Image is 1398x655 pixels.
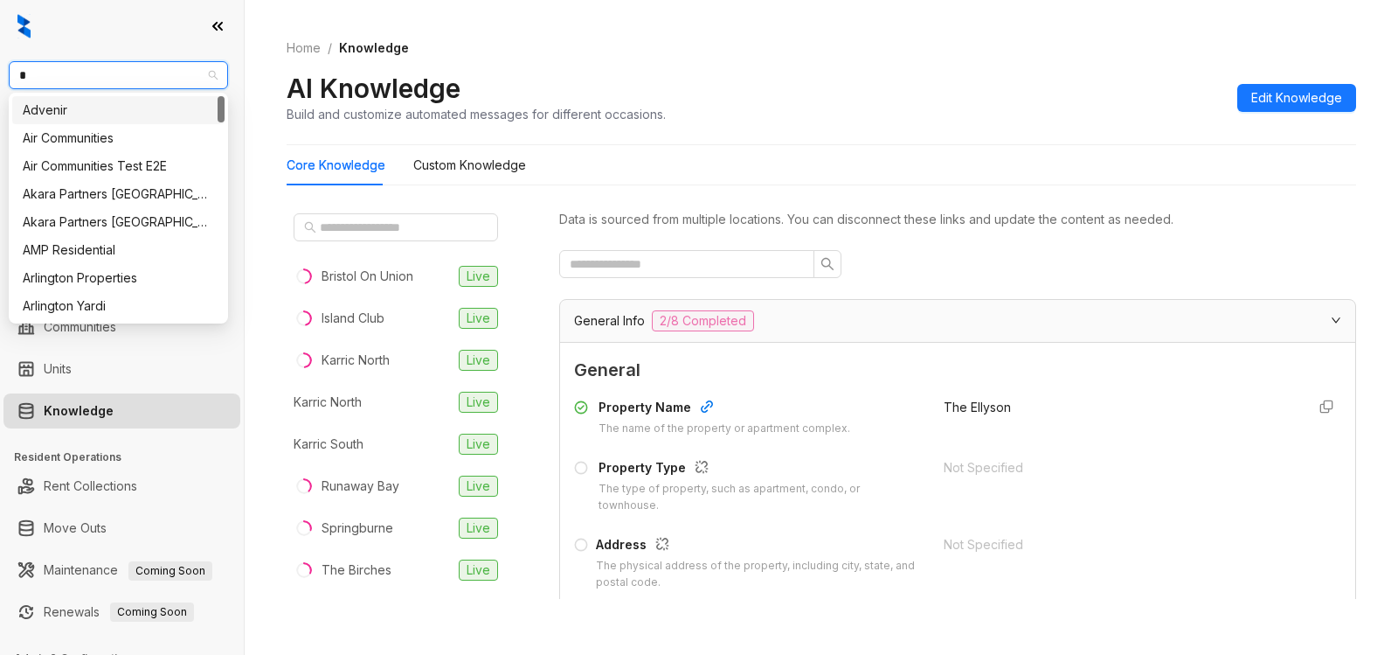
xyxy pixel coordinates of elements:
span: Coming Soon [110,603,194,622]
div: Custom Knowledge [413,156,526,175]
div: Core Knowledge [287,156,385,175]
span: Live [459,350,498,371]
span: Knowledge [339,40,409,55]
a: Move Outs [44,511,107,546]
div: Build and customize automated messages for different occasions. [287,105,666,123]
button: Edit Knowledge [1237,84,1356,112]
h2: AI Knowledge [287,72,460,105]
li: Knowledge [3,394,240,429]
div: The physical address of the property, including city, state, and postal code. [596,558,923,591]
div: Air Communities [23,129,214,148]
div: Karric North [294,393,362,412]
div: Property Type [599,458,923,481]
li: Rent Collections [3,469,240,504]
div: Karric North [322,351,390,370]
div: The name of the property or apartment complex. [599,421,850,437]
div: Bristol On Union [322,267,413,286]
div: AMP Residential [12,236,225,264]
span: Edit Knowledge [1251,88,1342,108]
a: RenewalsComing Soon [44,595,194,630]
li: Units [3,352,240,387]
span: Live [459,518,498,539]
div: Air Communities [12,124,225,152]
div: AMP Residential [23,240,214,260]
h3: Resident Operations [14,449,244,465]
div: Air Communities Test E2E [23,157,214,176]
span: search [304,221,316,233]
span: Live [459,308,498,329]
a: Communities [44,310,116,345]
div: The Birches [322,561,391,580]
a: Knowledge [44,394,114,429]
span: 2/8 Completed [652,310,754,331]
div: Air Communities Test E2E [12,152,225,180]
div: Arlington Yardi [23,296,214,316]
span: The Ellyson [944,400,1011,415]
span: Live [459,476,498,497]
div: Arlington Properties [23,268,214,288]
li: / [328,38,332,58]
li: Leads [3,117,240,152]
li: Leasing [3,192,240,227]
div: Not Specified [944,535,1292,554]
li: Maintenance [3,553,240,588]
li: Move Outs [3,511,240,546]
div: Address [596,535,923,558]
span: Live [459,266,498,287]
div: Arlington Yardi [12,292,225,320]
div: Akara Partners Nashville [12,180,225,208]
li: Communities [3,310,240,345]
span: Coming Soon [128,561,212,581]
div: Not Specified [944,458,1292,477]
div: Karric South [294,435,363,454]
div: General Info2/8 Completed [560,300,1355,342]
span: Live [459,560,498,581]
div: Property Name [599,398,850,421]
li: Renewals [3,595,240,630]
a: Home [283,38,324,58]
div: Advenir [23,101,214,120]
div: Island Club [322,309,384,328]
div: Akara Partners [GEOGRAPHIC_DATA] [23,213,214,232]
div: Runaway Bay [322,477,399,496]
div: Arlington Properties [12,264,225,292]
span: General [574,357,1341,384]
a: Units [44,352,72,387]
span: search [820,257,834,271]
div: The type of property, such as apartment, condo, or townhouse. [599,481,923,514]
a: Rent Collections [44,469,137,504]
div: Springburne [322,519,393,538]
li: Collections [3,234,240,269]
div: Akara Partners Phoenix [12,208,225,236]
img: logo [17,14,31,38]
div: Data is sourced from multiple locations. You can disconnect these links and update the content as... [559,210,1356,229]
div: Akara Partners [GEOGRAPHIC_DATA] [23,185,214,204]
span: expanded [1331,315,1341,325]
span: Live [459,392,498,413]
span: General Info [574,311,645,331]
span: Live [459,434,498,455]
div: Advenir [12,96,225,124]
